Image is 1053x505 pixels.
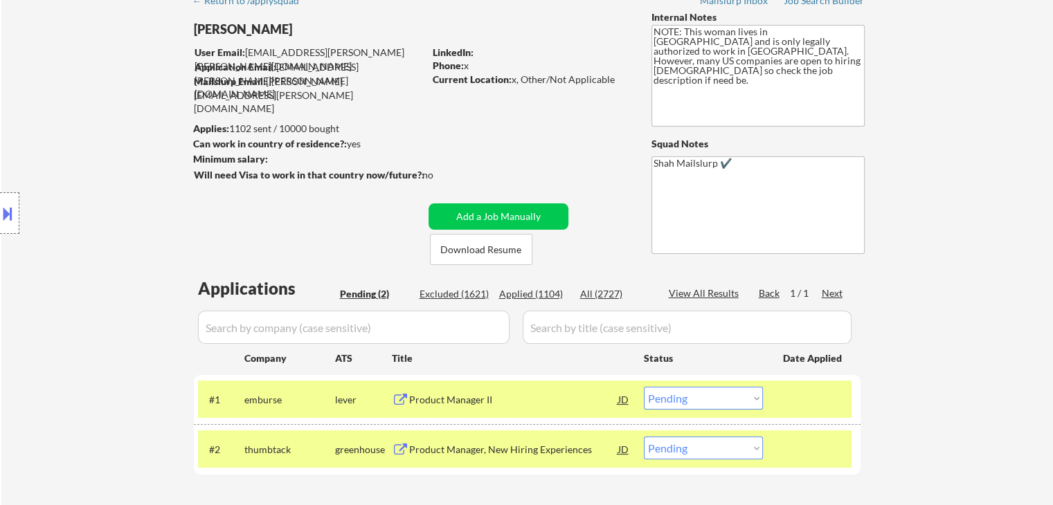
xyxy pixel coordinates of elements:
div: x, Other/Not Applicable [433,73,629,86]
div: no [422,168,462,182]
div: Status [644,345,763,370]
input: Search by company (case sensitive) [198,311,510,344]
div: 1 / 1 [790,286,822,300]
div: JD [617,387,631,412]
div: Title [392,351,631,365]
div: Date Applied [783,351,844,365]
div: greenhouse [335,443,392,457]
div: [EMAIL_ADDRESS][PERSON_NAME][PERSON_NAME][DOMAIN_NAME] [195,46,424,73]
div: #1 [209,393,233,407]
strong: User Email: [195,46,245,58]
strong: LinkedIn: [433,46,474,58]
div: Back [759,286,781,300]
div: lever [335,393,392,407]
strong: Can work in country of residence?: [193,138,347,149]
strong: Application Email: [195,61,276,73]
strong: Mailslurp Email: [194,75,266,87]
strong: Will need Visa to work in that country now/future?: [194,169,424,181]
div: Applications [198,280,335,297]
div: Excluded (1621) [420,287,489,301]
div: thumbtack [244,443,335,457]
button: Download Resume [430,234,532,265]
div: View All Results [669,286,743,300]
input: Search by title (case sensitive) [523,311,852,344]
div: x [433,59,629,73]
div: 1102 sent / 10000 bought [193,122,424,136]
div: [PERSON_NAME] [194,21,478,38]
div: emburse [244,393,335,407]
div: Next [822,286,844,300]
div: [PERSON_NAME][EMAIL_ADDRESS][PERSON_NAME][DOMAIN_NAME] [194,75,424,116]
div: All (2727) [580,287,649,301]
div: Pending (2) [340,287,409,301]
button: Add a Job Manually [429,203,568,230]
div: Product Manager, New Hiring Experiences [409,443,618,457]
div: JD [617,437,631,461]
strong: Phone: [433,59,464,71]
div: Internal Notes [651,10,865,24]
div: ATS [335,351,392,365]
div: Product Manager II [409,393,618,407]
div: [EMAIL_ADDRESS][PERSON_NAME][PERSON_NAME][DOMAIN_NAME] [195,60,424,101]
div: Applied (1104) [499,287,568,301]
div: yes [193,137,420,151]
div: Squad Notes [651,137,865,151]
strong: Current Location: [433,73,512,85]
div: #2 [209,443,233,457]
div: Company [244,351,335,365]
